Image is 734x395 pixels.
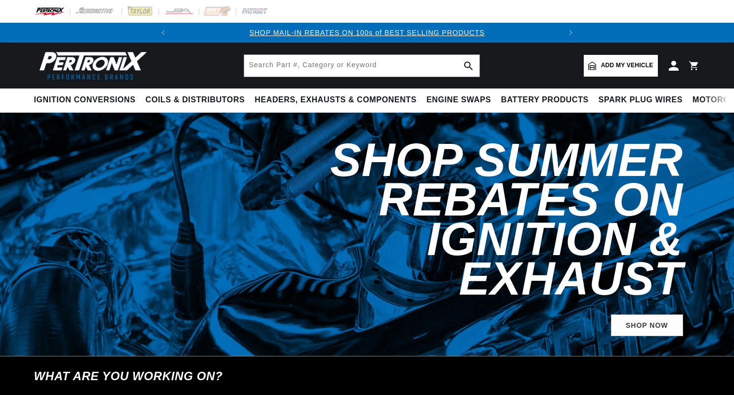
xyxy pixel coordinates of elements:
summary: Spark Plug Wires [594,88,688,112]
img: Pertronix [34,48,148,83]
input: Search Part #, Category or Keyword [244,55,479,77]
div: 1 of 2 [173,27,561,38]
summary: Headers, Exhausts & Components [250,88,421,112]
summary: Coils & Distributors [140,88,250,112]
span: Spark Plug Wires [599,95,683,105]
summary: Battery Products [496,88,594,112]
summary: Ignition Conversions [34,88,141,112]
a: Shop Now [611,314,683,337]
h2: Shop Summer Rebates on Ignition & Exhaust [260,140,683,299]
a: SHOP MAIL-IN REBATES ON 100s of BEST SELLING PRODUCTS [249,29,484,37]
span: Ignition Conversions [34,95,136,105]
button: search button [458,55,479,77]
span: Battery Products [501,95,589,105]
slideshow-component: Translation missing: en.sections.announcements.announcement_bar [9,23,725,43]
button: Translation missing: en.sections.announcements.next_announcement [561,23,581,43]
summary: Engine Swaps [422,88,496,112]
span: Coils & Distributors [145,95,245,105]
div: Announcement [173,27,561,38]
button: Translation missing: en.sections.announcements.previous_announcement [153,23,173,43]
span: Add my vehicle [601,61,653,70]
span: Engine Swaps [427,95,491,105]
span: Headers, Exhausts & Components [255,95,416,105]
a: Add my vehicle [584,55,658,77]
